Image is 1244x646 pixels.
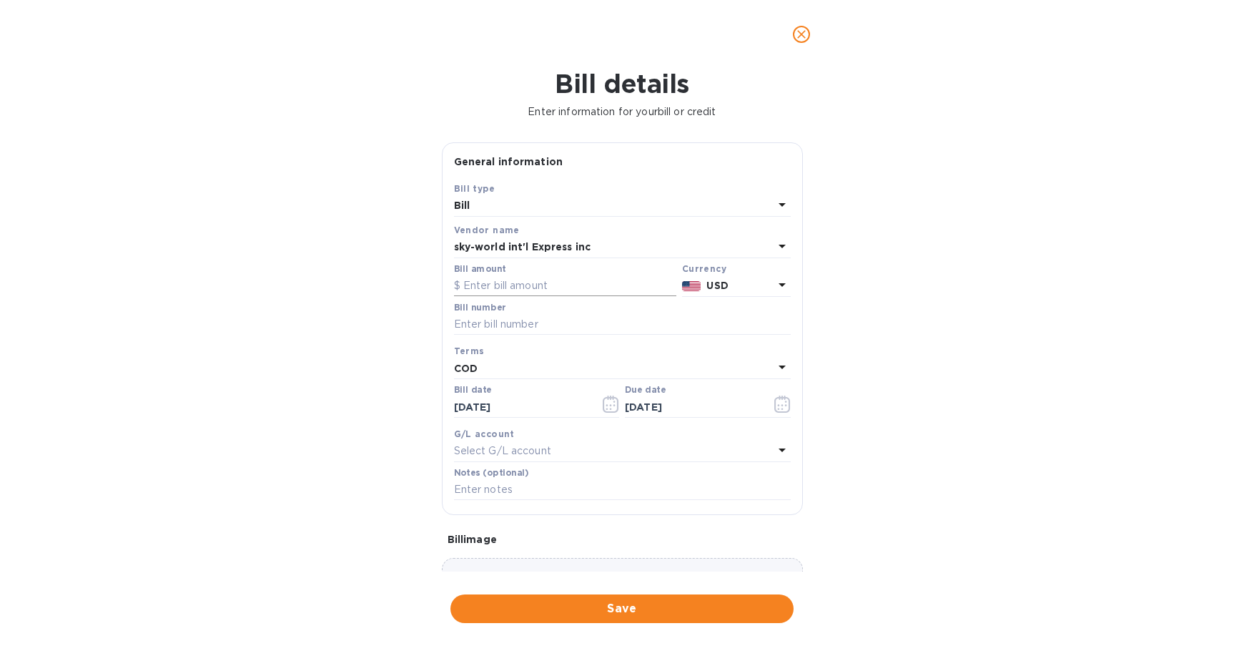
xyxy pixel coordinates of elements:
[625,386,666,395] label: Due date
[454,183,495,194] b: Bill type
[454,363,478,374] b: COD
[448,532,797,547] p: Bill image
[454,265,505,273] label: Bill amount
[454,386,492,395] label: Bill date
[454,479,791,501] input: Enter notes
[454,314,791,336] input: Enter bill number
[682,281,701,291] img: USD
[454,303,505,312] label: Bill number
[784,17,819,52] button: close
[454,225,520,235] b: Vendor name
[454,444,551,459] p: Select G/L account
[454,200,470,211] b: Bill
[11,69,1233,99] h1: Bill details
[450,594,794,623] button: Save
[11,104,1233,119] p: Enter information for your bill or credit
[682,263,726,274] b: Currency
[454,275,676,297] input: $ Enter bill amount
[454,429,515,439] b: G/L account
[454,469,529,477] label: Notes (optional)
[454,241,591,253] b: sky-world int'l Express inc
[625,396,760,418] input: Due date
[454,346,485,356] b: Terms
[706,280,728,291] b: USD
[454,156,563,167] b: General information
[462,600,782,617] span: Save
[454,396,589,418] input: Select date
